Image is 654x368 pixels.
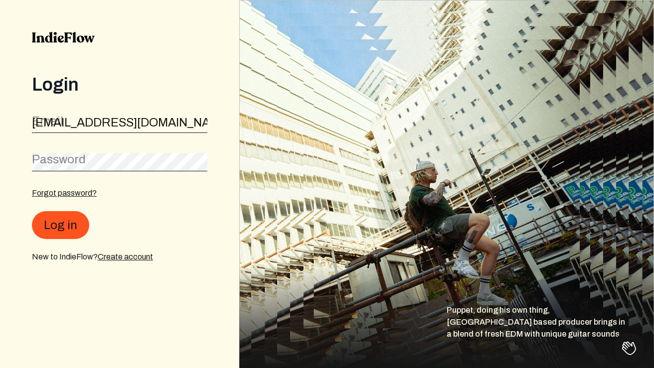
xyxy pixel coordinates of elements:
[32,151,86,167] label: Password
[32,211,89,239] button: Log in
[614,333,644,363] iframe: Toggle Customer Support
[32,189,97,197] a: Forgot password?
[32,75,207,95] div: Login
[98,252,153,261] a: Create account
[32,113,63,129] label: Email
[447,304,654,368] div: Puppet, doing his own thing, [GEOGRAPHIC_DATA] based producer brings in a blend of fresh EDM with...
[32,251,207,263] div: New to IndieFlow?
[32,32,95,43] img: indieflow-logo-black.svg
